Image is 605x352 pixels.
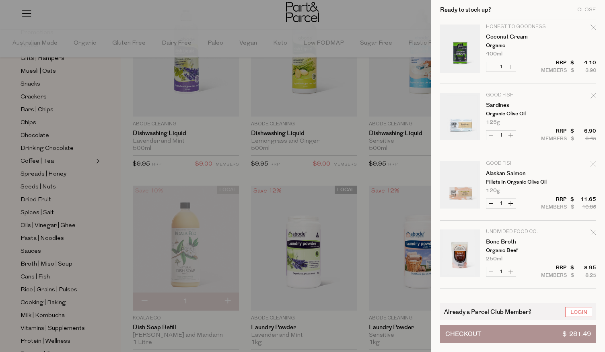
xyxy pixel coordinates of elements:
a: Login [565,307,592,317]
span: Checkout [445,325,481,342]
span: $ 281.49 [562,325,591,342]
p: Organic [486,43,548,48]
div: Remove Bone Broth [591,228,596,239]
div: Remove Alaskan Salmon [591,160,596,171]
p: Honest to Goodness [486,25,548,29]
input: QTY Coconut Cream [496,62,506,72]
span: Already a Parcel Club Member? [444,307,531,316]
input: QTY Alaskan Salmon [496,199,506,208]
p: Undivided Food Co. [486,229,548,234]
div: Remove Coconut Cream [591,23,596,34]
p: Organic Beef [486,248,548,253]
h2: Ready to stock up? [440,7,491,13]
div: Remove Sardines [591,92,596,102]
p: Good Fish [486,161,548,166]
p: Organic Olive Oil [486,111,548,117]
p: Fillets in Organic Olive Oil [486,180,548,185]
span: 250ml [486,256,502,262]
button: Checkout$ 281.49 [440,325,596,343]
a: Sardines [486,102,548,108]
input: QTY Sardines [496,131,506,140]
span: 120g [486,188,500,193]
span: 400ml [486,51,502,57]
span: 125g [486,120,500,125]
a: Alaskan Salmon [486,171,548,176]
input: QTY Bone Broth [496,267,506,276]
a: Coconut Cream [486,34,548,40]
p: Good Fish [486,93,548,98]
div: Close [577,7,596,12]
a: Bone Broth [486,239,548,245]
